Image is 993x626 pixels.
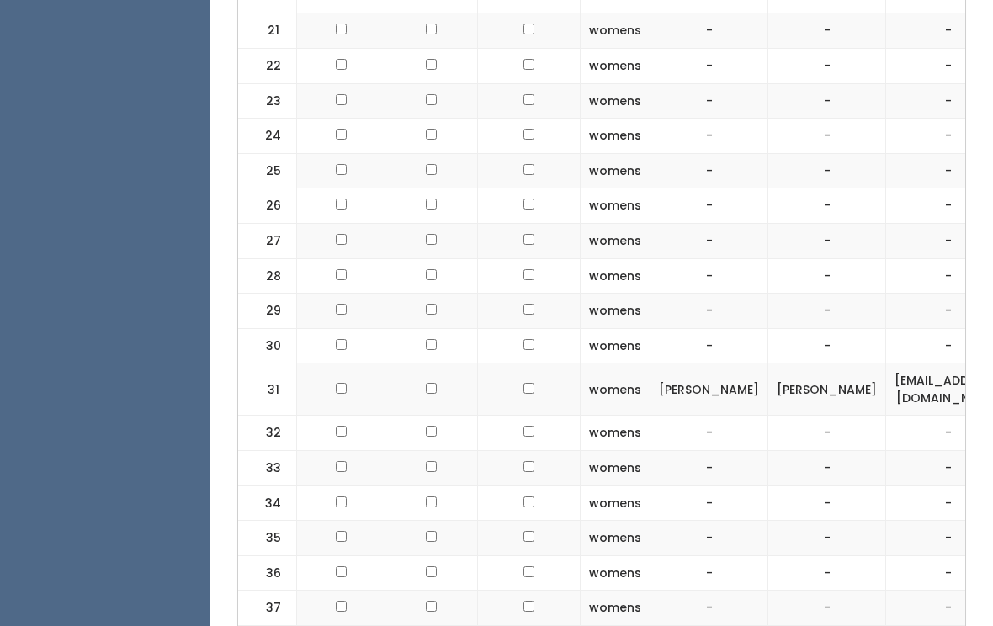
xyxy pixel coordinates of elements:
td: 27 [238,224,297,259]
td: womens [581,14,650,50]
td: - [650,329,768,364]
td: womens [581,416,650,452]
td: - [768,84,886,119]
td: - [650,522,768,557]
td: - [768,154,886,189]
td: 30 [238,329,297,364]
td: 28 [238,259,297,294]
td: - [650,189,768,225]
td: womens [581,556,650,592]
td: womens [581,259,650,294]
td: - [650,451,768,486]
td: - [650,119,768,155]
td: 25 [238,154,297,189]
td: - [768,329,886,364]
td: - [768,189,886,225]
td: 33 [238,451,297,486]
td: - [650,294,768,330]
td: - [650,556,768,592]
td: - [768,486,886,522]
td: 29 [238,294,297,330]
td: womens [581,154,650,189]
td: 26 [238,189,297,225]
td: - [768,259,886,294]
td: 31 [238,364,297,416]
td: - [650,50,768,85]
td: - [650,84,768,119]
td: 21 [238,14,297,50]
td: womens [581,189,650,225]
td: - [768,224,886,259]
td: 24 [238,119,297,155]
td: womens [581,329,650,364]
td: - [768,416,886,452]
td: - [650,486,768,522]
td: 22 [238,50,297,85]
td: womens [581,119,650,155]
td: - [768,50,886,85]
td: [PERSON_NAME] [650,364,768,416]
td: - [768,119,886,155]
td: - [768,14,886,50]
td: womens [581,50,650,85]
td: 36 [238,556,297,592]
td: 32 [238,416,297,452]
td: womens [581,522,650,557]
td: - [768,556,886,592]
td: - [650,224,768,259]
td: womens [581,451,650,486]
td: - [650,416,768,452]
td: womens [581,294,650,330]
td: - [650,259,768,294]
td: 34 [238,486,297,522]
td: 35 [238,522,297,557]
td: - [768,294,886,330]
td: - [650,154,768,189]
td: womens [581,364,650,416]
td: - [768,522,886,557]
td: womens [581,224,650,259]
td: womens [581,486,650,522]
td: womens [581,84,650,119]
td: [PERSON_NAME] [768,364,886,416]
td: - [768,451,886,486]
td: - [650,14,768,50]
td: 23 [238,84,297,119]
